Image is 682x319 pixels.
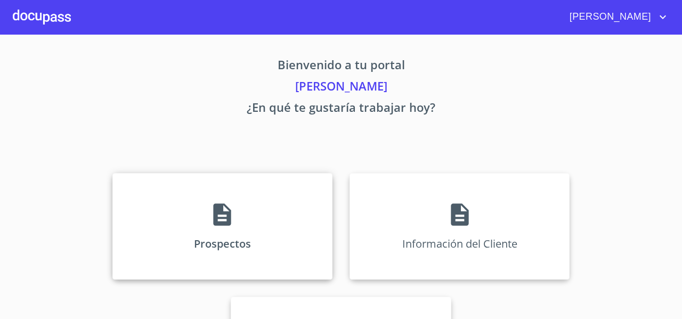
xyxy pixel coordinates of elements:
[562,9,656,26] span: [PERSON_NAME]
[13,99,669,120] p: ¿En qué te gustaría trabajar hoy?
[13,77,669,99] p: [PERSON_NAME]
[13,56,669,77] p: Bienvenido a tu portal
[402,236,517,251] p: Información del Cliente
[562,9,669,26] button: account of current user
[194,236,251,251] p: Prospectos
